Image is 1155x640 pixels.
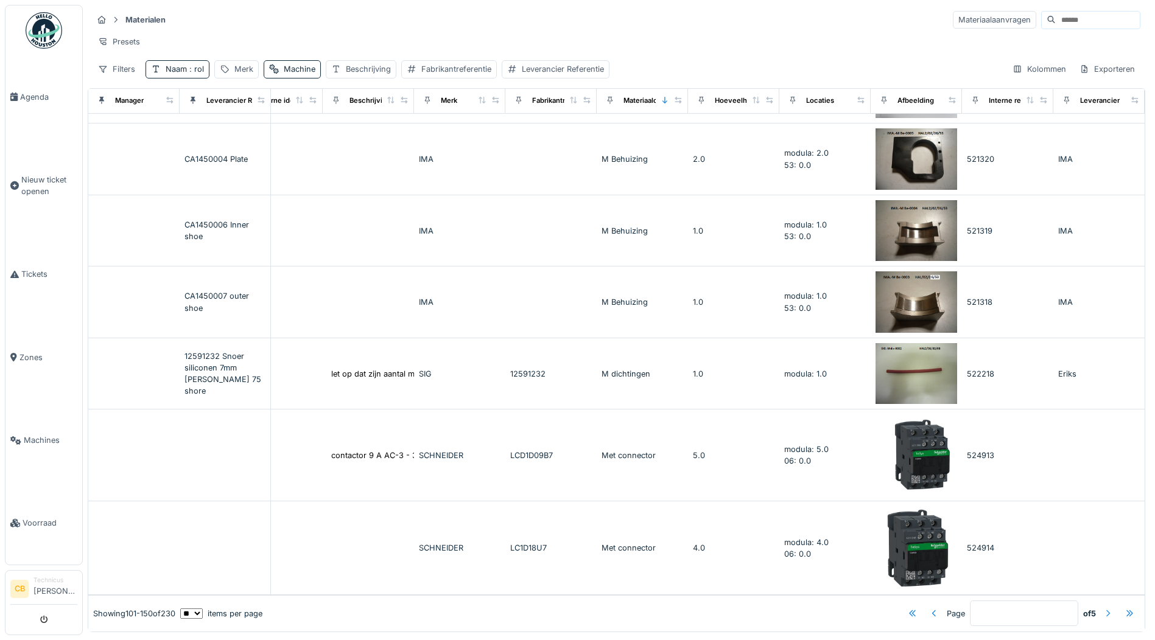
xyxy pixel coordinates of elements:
strong: of 5 [1083,608,1096,619]
div: M dichtingen [602,368,683,380]
div: Leverancier Referentie [206,96,283,106]
span: modula: 1.0 [784,291,827,301]
div: SIG [419,368,500,380]
a: Agenda [5,55,82,138]
div: IMA [419,296,500,308]
div: M Behuizing [602,296,683,308]
span: 53: 0.0 [784,232,811,241]
div: Exporteren [1074,60,1140,78]
img: Achterkant lagerschoen sealrol [876,200,957,262]
div: 524913 [236,450,318,461]
div: LCD1D09B7 [510,450,592,461]
div: LC1D18U7 [510,542,592,554]
div: 4.0 [693,542,774,554]
div: 1.0 [693,296,774,308]
div: 521319 [236,225,318,237]
div: Showing 101 - 150 of 230 [93,608,175,619]
span: 12591232 Snoer siliconen 7mm [PERSON_NAME] 75 shore [184,352,261,396]
a: Voorraad [5,482,82,565]
li: CB [10,580,29,598]
div: 2.0 [693,153,774,165]
div: 521319 [967,225,1048,237]
span: CA1450007 outer shoe [184,291,249,312]
div: Hoeveelheid [715,96,757,106]
div: Merk [441,96,457,106]
div: SCHNEIDER [419,542,500,554]
div: Materiaalaanvragen [953,11,1036,29]
div: 524913 [967,450,1048,461]
div: 1.0 [693,368,774,380]
span: IMA [1058,297,1073,307]
div: Afbeelding [897,96,934,106]
div: Leverancier Referentie [522,63,604,75]
div: 1.0 [693,225,774,237]
span: IMA [1058,155,1073,164]
div: Beschrijving [346,63,391,75]
div: IMA [419,225,500,237]
div: 521320 [236,153,318,165]
span: Agenda [20,91,77,103]
div: items per page [180,608,262,619]
div: 521318 [236,296,318,308]
div: Naam [166,63,204,75]
span: Nieuw ticket openen [21,174,77,197]
span: modula: 1.0 [784,220,827,229]
div: Kolommen [1007,60,1072,78]
div: Beschrijving [349,96,391,106]
span: Voorraad [23,517,77,529]
div: SCHNEIDER [419,450,500,461]
div: 522218 [967,368,1048,380]
div: Locaties [806,96,834,106]
span: Zones [19,352,77,363]
div: Manager [115,96,144,106]
div: Presets [93,33,146,50]
div: contactor 9 A AC-3 - 3 polen 1 NO 1 NC - 24 V A... [331,450,521,461]
div: Page [947,608,965,619]
span: Eriks [1058,369,1076,378]
div: 524914 [236,542,318,554]
a: Machines [5,399,82,482]
span: 53: 0.0 [784,304,811,313]
strong: Materialen [121,14,170,26]
div: Technicus [33,576,77,585]
div: M Behuizing [602,153,683,165]
div: Merk [234,63,253,75]
div: 522218 [236,368,318,380]
span: : rol [187,64,204,74]
div: Filters [93,60,141,78]
div: let op dat zijn aantal meters geen stuks [331,368,476,380]
a: Tickets [5,233,82,316]
div: Leverancier [1080,96,1120,106]
span: CA1450004 Plate [184,155,248,164]
img: Voorkant lagerschoen sealrol [876,271,957,333]
div: 5.0 [693,450,774,461]
span: modula: 2.0 [784,148,829,158]
div: Machine [284,63,315,75]
img: CONTACTOR-LC1D09B7_CONTROL 034867 [876,414,957,496]
div: Materiaalcategorie [623,96,685,106]
span: modula: 5.0 [784,445,829,454]
span: CA1450006 Inner shoe [184,220,249,241]
span: Tickets [21,268,77,280]
span: IMA [1058,226,1073,235]
div: Fabrikantreferentie [532,96,595,106]
span: modula: 4.0 [784,538,829,547]
div: Met connector [602,542,683,554]
img: Badge_color-CXgf-gQk.svg [26,12,62,49]
span: modula: 1.0 [784,369,827,378]
span: 53: 0.0 [784,161,811,170]
div: Fabrikantreferentie [421,63,491,75]
div: IMA [419,153,500,165]
div: M Behuizing [602,225,683,237]
div: Met connector [602,450,683,461]
a: CB Technicus[PERSON_NAME] [10,576,77,605]
span: 06: 0.0 [784,456,811,465]
div: 524914 [967,542,1048,554]
span: 06: 0.0 [784,549,811,558]
a: Nieuw ticket openen [5,138,82,233]
img: Lagerhuis voor sealrol [876,128,957,190]
img: Siliconen rubber voor lasbalk rol [876,343,957,405]
span: Machines [24,434,77,446]
a: Zones [5,316,82,398]
div: Interne ref. [989,96,1025,106]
